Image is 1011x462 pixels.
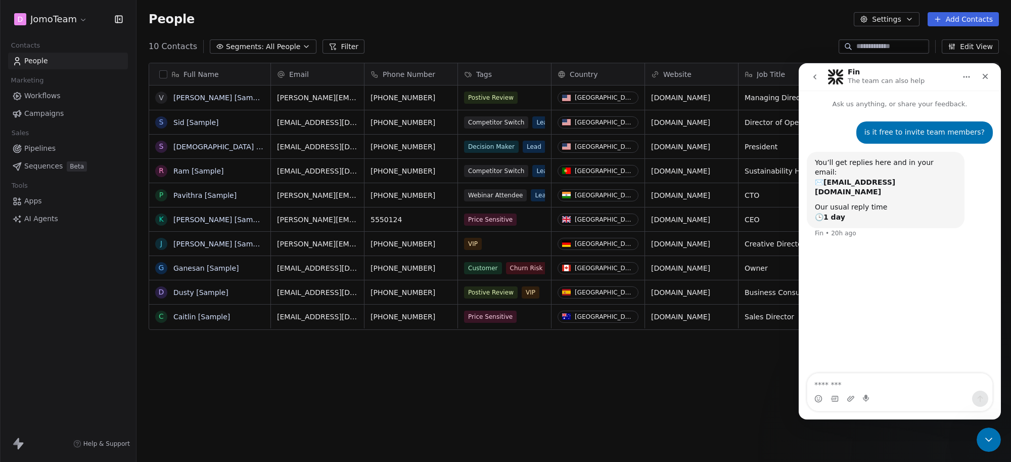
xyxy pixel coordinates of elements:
a: [DOMAIN_NAME] [651,143,710,151]
span: [EMAIL_ADDRESS][DOMAIN_NAME] [277,287,358,298]
div: Country [552,63,645,85]
a: [DOMAIN_NAME] [651,240,710,248]
div: Full Name [149,63,270,85]
iframe: Intercom live chat [977,428,1001,452]
span: [PHONE_NUMBER] [371,142,451,152]
div: Website [645,63,738,85]
span: CEO [745,215,825,225]
a: [PERSON_NAME] [Sample] [173,94,266,102]
a: [DOMAIN_NAME] [651,216,710,224]
div: [GEOGRAPHIC_DATA] [575,289,634,296]
span: [PHONE_NUMBER] [371,263,451,273]
span: Full Name [183,69,219,79]
a: Workflows [8,88,128,104]
span: 10 Contacts [149,40,197,53]
span: Sales [7,125,33,141]
span: Segments: [226,41,264,52]
a: [PERSON_NAME] [Sample] [173,216,266,224]
span: VIP [464,238,482,250]
span: Sales Director [745,312,825,322]
div: [GEOGRAPHIC_DATA] [575,119,634,126]
div: P [159,190,163,200]
div: V [159,93,164,103]
span: [PERSON_NAME][EMAIL_ADDRESS][DOMAIN_NAME] [277,190,358,200]
a: [DOMAIN_NAME] [651,191,710,199]
div: D [159,287,164,298]
span: Creative Director [745,239,825,249]
span: [PERSON_NAME][EMAIL_ADDRESS][DOMAIN_NAME] [277,93,358,103]
span: [PHONE_NUMBER] [371,93,451,103]
span: Director of Operations [745,117,825,128]
span: Pipelines [24,143,56,154]
div: [GEOGRAPHIC_DATA] [575,240,634,247]
span: President [745,142,825,152]
a: Ram [Sample] [173,167,224,175]
span: [PHONE_NUMBER] [371,287,451,298]
div: C [159,311,164,322]
a: [PERSON_NAME] [Sample] [173,240,266,248]
span: Website [663,69,692,79]
span: Postive Review [464,286,518,299]
span: [EMAIL_ADDRESS][DOMAIN_NAME] [277,142,358,152]
button: Add Contacts [928,12,999,26]
div: grid [149,86,271,446]
span: Lead [532,165,555,177]
div: Email [271,63,364,85]
a: Campaigns [8,105,128,122]
span: Lead [523,141,545,153]
iframe: Intercom live chat [799,63,1001,419]
span: Marketing [7,73,48,88]
span: JomoTeam [30,13,77,26]
div: [GEOGRAPHIC_DATA] [575,192,634,199]
button: Edit View [942,39,999,54]
div: K [159,214,163,225]
span: Owner [745,263,825,273]
span: [PHONE_NUMBER] [371,166,451,176]
button: DJomoTeam [12,11,89,28]
div: [GEOGRAPHIC_DATA] [575,216,634,223]
span: Tags [476,69,492,79]
a: [DOMAIN_NAME] [651,288,710,297]
span: Competitor Switch [464,116,528,129]
span: [PHONE_NUMBER] [371,312,451,322]
span: People [24,56,48,66]
a: [DOMAIN_NAME] [651,313,710,321]
div: [GEOGRAPHIC_DATA] [575,313,634,320]
span: Tools [7,178,32,193]
div: R [159,165,164,176]
span: Sequences [24,161,63,172]
div: [GEOGRAPHIC_DATA] [575,143,634,150]
span: Postive Review [464,92,518,104]
span: Lead [531,189,554,201]
a: People [8,53,128,69]
span: Managing Director [745,93,825,103]
button: Filter [323,39,364,54]
span: Decision Maker [464,141,519,153]
span: [PERSON_NAME][EMAIL_ADDRESS][DOMAIN_NAME] [277,239,358,249]
span: Price Sensitive [464,214,517,226]
span: All People [266,41,300,52]
a: Pavithra [Sample] [173,191,237,199]
button: Settings [854,12,919,26]
span: [EMAIL_ADDRESS][DOMAIN_NAME] [277,263,358,273]
a: Sid [Sample] [173,118,219,127]
a: [DOMAIN_NAME] [651,118,710,127]
span: Sustainability Head [745,166,825,176]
